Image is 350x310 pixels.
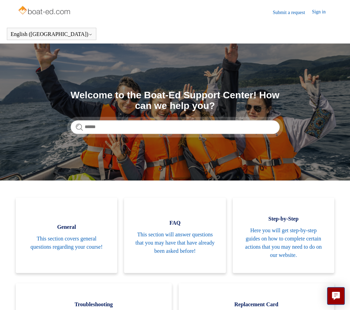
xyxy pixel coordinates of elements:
span: General [26,223,107,231]
input: Search [71,120,280,134]
h1: Welcome to the Boat-Ed Support Center! How can we help you? [71,90,280,111]
span: FAQ [134,219,215,227]
button: Live chat [327,287,345,305]
a: General This section covers general questions regarding your course! [16,198,117,273]
span: Here you will get step-by-step guides on how to complete certain actions that you may need to do ... [243,226,324,259]
span: Step-by-Step [243,215,324,223]
span: This section covers general questions regarding your course! [26,235,107,251]
span: Replacement Card [189,300,324,309]
a: Sign in [312,8,333,16]
a: FAQ This section will answer questions that you may have that have already been asked before! [124,198,226,273]
a: Submit a request [273,9,312,16]
span: This section will answer questions that you may have that have already been asked before! [134,231,215,255]
button: English ([GEOGRAPHIC_DATA]) [11,31,93,37]
a: Step-by-Step Here you will get step-by-step guides on how to complete certain actions that you ma... [233,198,334,273]
img: Boat-Ed Help Center home page [17,4,72,18]
span: Troubleshooting [26,300,161,309]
